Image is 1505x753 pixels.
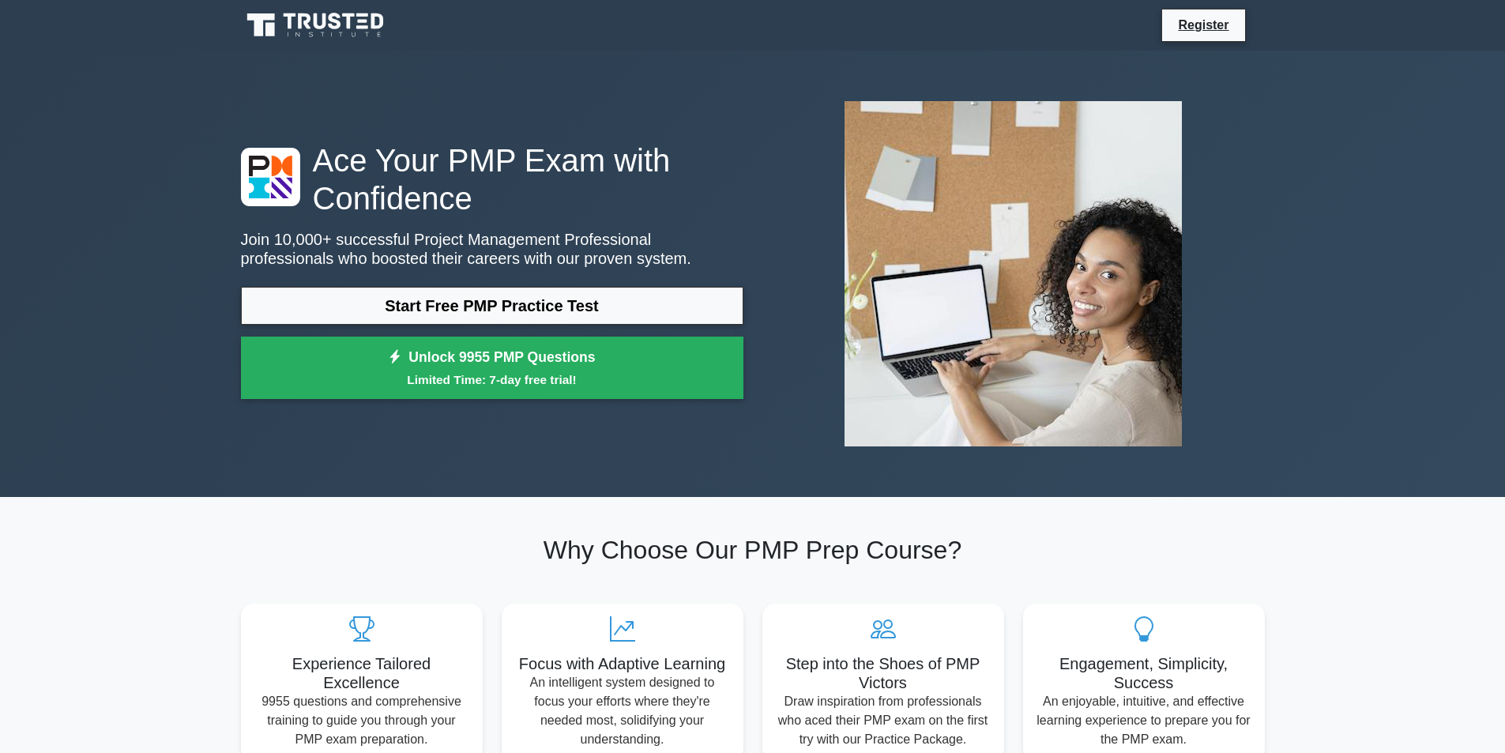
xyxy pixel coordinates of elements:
[241,141,743,217] h1: Ace Your PMP Exam with Confidence
[775,654,991,692] h5: Step into the Shoes of PMP Victors
[1168,15,1238,35] a: Register
[241,287,743,325] a: Start Free PMP Practice Test
[514,654,731,673] h5: Focus with Adaptive Learning
[1036,692,1252,749] p: An enjoyable, intuitive, and effective learning experience to prepare you for the PMP exam.
[261,371,724,389] small: Limited Time: 7-day free trial!
[254,692,470,749] p: 9955 questions and comprehensive training to guide you through your PMP exam preparation.
[241,230,743,268] p: Join 10,000+ successful Project Management Professional professionals who boosted their careers w...
[1036,654,1252,692] h5: Engagement, Simplicity, Success
[775,692,991,749] p: Draw inspiration from professionals who aced their PMP exam on the first try with our Practice Pa...
[241,535,1265,565] h2: Why Choose Our PMP Prep Course?
[254,654,470,692] h5: Experience Tailored Excellence
[241,337,743,400] a: Unlock 9955 PMP QuestionsLimited Time: 7-day free trial!
[514,673,731,749] p: An intelligent system designed to focus your efforts where they're needed most, solidifying your ...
